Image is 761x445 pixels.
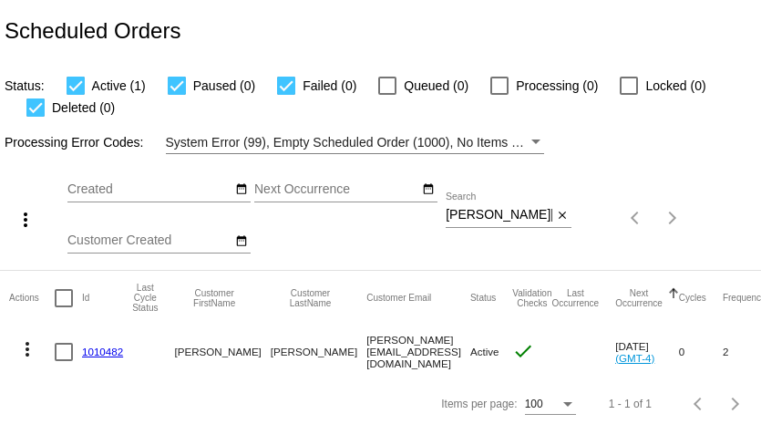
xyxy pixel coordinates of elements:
[5,135,144,150] span: Processing Error Codes:
[193,75,255,97] span: Paused (0)
[717,386,754,422] button: Next page
[404,75,468,97] span: Queued (0)
[556,209,569,223] mat-icon: close
[5,78,45,93] span: Status:
[552,206,571,225] button: Clear
[366,326,470,378] mat-cell: [PERSON_NAME][EMAIL_ADDRESS][DOMAIN_NAME]
[52,97,115,119] span: Deleted (0)
[82,346,123,357] a: 1010482
[15,209,36,231] mat-icon: more_vert
[271,326,366,378] mat-cell: [PERSON_NAME]
[654,200,691,236] button: Next page
[615,288,663,308] button: Change sorting for NextOccurrenceUtc
[470,346,499,357] span: Active
[679,326,723,378] mat-cell: 0
[512,271,551,326] mat-header-cell: Validation Checks
[92,75,146,97] span: Active (1)
[512,340,534,362] mat-icon: check
[235,182,248,197] mat-icon: date_range
[166,131,544,154] mat-select: Filter by Processing Error Codes
[9,271,55,326] mat-header-cell: Actions
[174,288,253,308] button: Change sorting for CustomerFirstName
[82,293,89,304] button: Change sorting for Id
[254,182,418,197] input: Next Occurrence
[615,326,679,378] mat-cell: [DATE]
[525,398,576,411] mat-select: Items per page:
[271,288,350,308] button: Change sorting for CustomerLastName
[67,233,231,248] input: Customer Created
[609,398,652,410] div: 1 - 1 of 1
[551,288,599,308] button: Change sorting for LastOccurrenceUtc
[303,75,356,97] span: Failed (0)
[681,386,717,422] button: Previous page
[366,293,431,304] button: Change sorting for CustomerEmail
[446,208,552,222] input: Search
[679,293,706,304] button: Change sorting for Cycles
[615,352,654,364] a: (GMT-4)
[422,182,435,197] mat-icon: date_range
[16,338,38,360] mat-icon: more_vert
[516,75,598,97] span: Processing (0)
[441,398,517,410] div: Items per page:
[470,293,496,304] button: Change sorting for Status
[645,75,705,97] span: Locked (0)
[235,234,248,249] mat-icon: date_range
[5,18,180,44] h2: Scheduled Orders
[132,283,158,313] button: Change sorting for LastProcessingCycleId
[67,182,231,197] input: Created
[618,200,654,236] button: Previous page
[174,326,270,378] mat-cell: [PERSON_NAME]
[525,398,543,410] span: 100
